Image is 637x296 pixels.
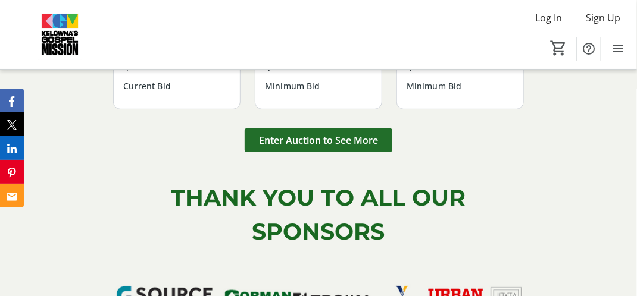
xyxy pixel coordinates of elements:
div: Minimum Bid [407,75,462,97]
span: Sign Up [586,11,620,25]
button: Enter Auction to See More [245,128,392,152]
button: Menu [606,37,630,61]
div: Minimum Bid [265,75,320,97]
span: Enter Auction to See More [259,133,378,147]
p: THANK YOU TO ALL OUR SPONSORS [113,181,523,248]
img: Kelowna's Gospel Mission's Logo [7,5,113,64]
button: Log In [526,8,572,27]
button: Cart [548,37,569,59]
div: Current Bid [123,75,171,97]
button: Help [577,37,601,61]
button: Sign Up [576,8,630,27]
span: Log In [535,11,562,25]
